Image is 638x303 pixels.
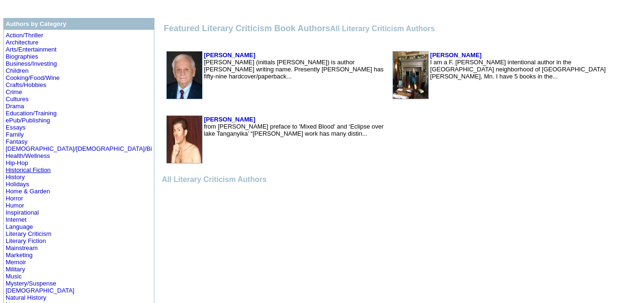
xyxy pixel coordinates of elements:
a: Biographies [6,53,38,60]
a: Drama [6,103,24,110]
a: [DEMOGRAPHIC_DATA]/[DEMOGRAPHIC_DATA]/Bi [6,145,152,152]
a: All Literary Criticism Authors [162,174,267,184]
a: Crafts/Hobbies [6,81,46,88]
a: Action/Thriller [6,32,43,39]
a: Music [6,273,22,280]
a: Literary Fiction [6,237,46,244]
a: Horror [6,195,23,202]
a: Arts/Entertainment [6,46,57,53]
a: Humor [6,202,24,209]
font: Featured Literary Criticism Book Authors [164,24,330,33]
font: from [PERSON_NAME] preface to 'Mixed Blood' and ‘Eclipse over lake Tanganyika’ “[PERSON_NAME] wor... [204,123,384,137]
a: Education/Training [6,110,57,117]
a: Memoir [6,259,26,266]
a: [PERSON_NAME] [204,116,255,123]
a: [PERSON_NAME] [430,52,482,59]
a: All Literary Criticism Authors [330,24,435,33]
a: Health/Wellness [6,152,50,159]
a: Mystery/Suspense [6,280,56,287]
font: All Literary Criticism Authors [330,25,435,33]
a: Literary Criticism [6,230,51,237]
font: All Literary Criticism Authors [162,175,267,183]
font: [PERSON_NAME] (initials [PERSON_NAME]) is author [PERSON_NAME] writing name. Presently [PERSON_NA... [204,59,384,80]
a: Business/Investing [6,60,57,67]
img: 3201.jpg [167,52,202,99]
img: 177330.jpeg [393,52,428,99]
a: Home & Garden [6,188,50,195]
a: Mainstream [6,244,38,251]
a: History [6,173,25,181]
a: Hip-Hop [6,159,28,166]
a: Architecture [6,39,38,46]
b: Authors by Category [6,20,67,27]
a: Historical Fiction [6,166,51,173]
a: Essays [6,124,26,131]
a: [PERSON_NAME] [204,52,255,59]
a: Holidays [6,181,29,188]
a: Crime [6,88,22,95]
font: I am a F. [PERSON_NAME] intentional author in the [GEOGRAPHIC_DATA] neighborhood of [GEOGRAPHIC_D... [430,59,606,80]
a: Children [6,67,28,74]
a: [DEMOGRAPHIC_DATA] [6,287,74,294]
img: 40657.jpg [167,116,202,163]
a: Language [6,223,33,230]
a: Cultures [6,95,28,103]
a: Military [6,266,25,273]
a: ePub/Publishing [6,117,50,124]
a: Natural History [6,294,46,301]
a: Inspirational [6,209,39,216]
a: Family [6,131,24,138]
a: Fantasy [6,138,27,145]
a: Internet [6,216,26,223]
a: Marketing [6,251,33,259]
a: Cooking/Food/Wine [6,74,60,81]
